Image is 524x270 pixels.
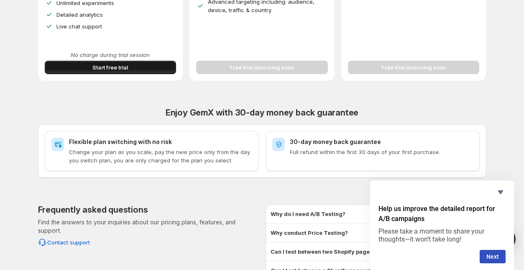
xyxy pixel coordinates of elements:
[56,23,102,30] span: Live chat support
[69,138,252,146] h2: Flexible plan switching with no risk
[480,250,506,263] button: Next question
[378,187,506,263] div: Help us improve the detailed report for A/B campaigns
[92,63,128,72] span: Start free trial
[38,205,148,215] h2: Frequently asked questions
[290,148,473,156] p: Full refund within the first 30 days of your first purchase.
[496,187,506,197] button: Hide survey
[56,11,103,18] span: Detailed analytics
[378,204,506,224] h2: Help us improve the detailed report for A/B campaigns
[271,229,348,237] h3: Why conduct Price Testing?
[290,138,473,146] h2: 30-day money back guarantee
[69,148,252,165] p: Change your plan as you scale, pay the new price only from the day you switch plan, you are only ...
[271,247,376,256] h3: Can I test between two Shopify pages?
[38,108,486,118] h2: Enjoy GemX with 30-day money back guarantee
[47,238,90,247] span: Contact support
[38,218,259,235] p: Find the answers to your inquiries about our pricing plans, features, and support.
[378,227,506,243] p: Please take a moment to share your thoughts—it won’t take long!
[271,210,345,218] h3: Why do I need A/B Testing?
[45,61,176,74] button: Start free trial
[33,236,95,249] button: Contact support
[45,51,176,59] p: No charge during trial session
